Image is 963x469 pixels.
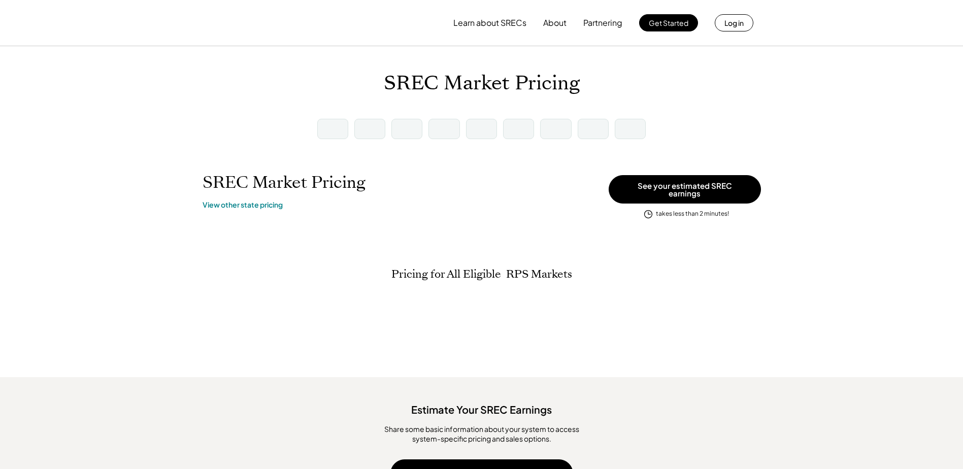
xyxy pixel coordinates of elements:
[370,424,593,444] div: ​Share some basic information about your system to access system-specific pricing and sales options.
[656,210,729,218] div: takes less than 2 minutes!
[583,13,622,33] button: Partnering
[10,397,953,417] div: Estimate Your SREC Earnings
[384,72,580,95] h1: SREC Market Pricing
[639,14,698,31] button: Get Started
[543,13,567,33] button: About
[210,6,294,40] img: yH5BAEAAAAALAAAAAABAAEAAAIBRAA7
[453,13,526,33] button: Learn about SRECs
[203,200,283,210] a: View other state pricing
[391,267,572,281] h2: Pricing for All Eligible RPS Markets
[715,14,753,31] button: Log in
[203,173,366,192] h1: SREC Market Pricing
[609,175,761,204] button: See your estimated SREC earnings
